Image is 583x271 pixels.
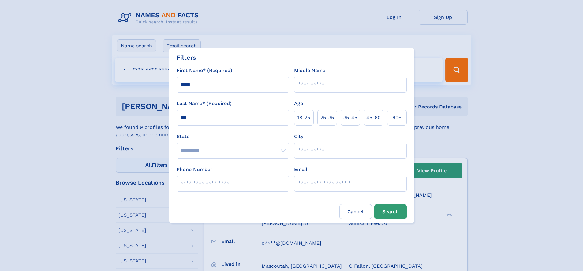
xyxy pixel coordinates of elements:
label: Age [294,100,303,107]
span: 25‑35 [320,114,334,121]
span: 60+ [392,114,402,121]
label: Middle Name [294,67,325,74]
button: Search [374,204,407,219]
label: Cancel [339,204,372,219]
label: First Name* (Required) [177,67,232,74]
span: 35‑45 [343,114,357,121]
span: 18‑25 [297,114,310,121]
label: City [294,133,303,140]
label: Last Name* (Required) [177,100,232,107]
span: 45‑60 [366,114,381,121]
label: Email [294,166,307,173]
label: Phone Number [177,166,212,173]
label: State [177,133,289,140]
div: Filters [177,53,196,62]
